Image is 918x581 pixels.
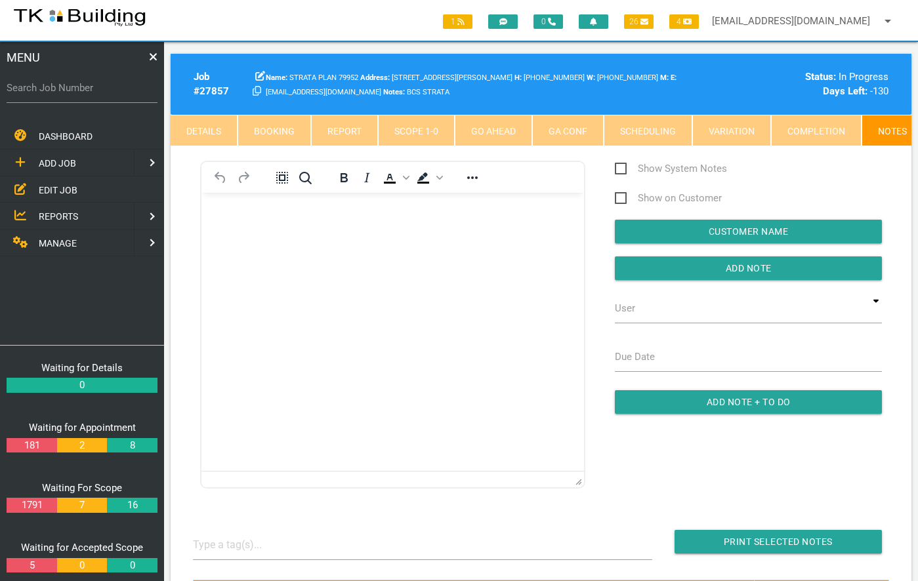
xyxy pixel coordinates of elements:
a: 0 [57,558,107,573]
span: 0 [533,14,563,29]
span: 26 [624,14,654,29]
img: s3file [13,7,146,28]
button: Italic [356,169,378,187]
button: Select all [271,169,293,187]
a: 0 [107,558,157,573]
span: MANAGE [39,238,77,249]
div: Text color Black [379,169,411,187]
input: Add Note [615,256,882,280]
a: Completion [771,115,862,146]
b: W: [587,73,595,82]
span: [STREET_ADDRESS][PERSON_NAME] [360,73,512,82]
button: Undo [209,169,232,187]
span: REPORTS [39,211,78,222]
a: Scheduling [604,115,692,146]
a: 2 [57,438,107,453]
b: M: [660,73,669,82]
span: 4 [669,14,699,29]
b: Address: [360,73,390,82]
span: BCS STRATA [587,73,658,82]
a: Waiting for Accepted Scope [21,542,143,553]
a: Waiting for Appointment [29,422,136,433]
div: Press the Up and Down arrow keys to resize the editor. [575,473,582,485]
span: Show System Notes [615,161,727,177]
span: STRATA PLAN 79952 [266,73,358,82]
iframe: Rich Text Area [201,193,584,471]
a: 1791 [7,498,56,513]
b: Status: [805,71,836,83]
a: Report [311,115,378,146]
a: Click here copy customer information. [253,85,261,97]
span: Home Phone [514,73,585,82]
div: Background color Black [412,169,445,187]
a: 181 [7,438,56,453]
b: Days Left: [823,85,867,97]
button: Reveal or hide additional toolbar items [461,169,484,187]
span: ADD JOB [39,158,76,169]
a: Go Ahead [455,115,532,146]
b: E: [671,73,677,82]
div: In Progress -130 [726,70,888,99]
a: 7 [57,498,107,513]
a: 5 [7,558,56,573]
a: Waiting For Scope [42,482,122,494]
a: Scope 1-0 [378,115,455,146]
input: Add Note + To Do [615,390,882,414]
button: Redo [232,169,255,187]
span: DASHBOARD [39,131,93,142]
span: MENU [7,49,40,66]
input: Customer Name [615,220,882,243]
span: EDIT JOB [39,184,77,195]
a: 16 [107,498,157,513]
label: Due Date [615,350,655,365]
input: Print Selected Notes [675,530,882,553]
b: Job # 27857 [194,71,229,98]
b: H: [514,73,522,82]
a: Variation [692,115,771,146]
label: Search Job Number [7,81,157,96]
a: 8 [107,438,157,453]
span: Show on Customer [615,190,722,207]
span: 1 [443,14,472,29]
a: 0 [7,378,157,393]
button: Find and replace [294,169,316,187]
button: Bold [333,169,355,187]
b: Name: [266,73,287,82]
a: Details [171,115,238,146]
a: GA Conf [532,115,604,146]
a: Waiting for Details [41,362,123,374]
a: Booking [238,115,311,146]
b: Notes: [383,88,405,96]
input: Type a tag(s)... [193,530,291,559]
span: BCS STRATA [383,88,449,96]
